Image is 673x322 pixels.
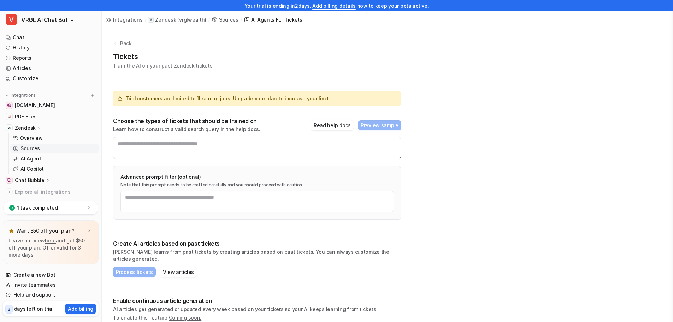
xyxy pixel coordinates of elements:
[68,305,93,312] p: Add billing
[4,93,9,98] img: expand menu
[160,267,197,277] button: View articles
[155,16,176,23] p: Zendesk
[113,297,401,304] p: Enable continuous article generation
[3,187,99,197] a: Explore all integrations
[125,95,330,102] span: Trial customers are limited to 1 learning jobs. to increase your limit.
[113,267,156,277] button: Process tickets
[20,165,44,172] p: AI Copilot
[233,95,277,101] a: Upgrade your plan
[113,117,260,124] p: Choose the types of tickets that should be trained on
[15,177,45,184] p: Chat Bubble
[113,16,143,23] div: Integrations
[358,120,401,130] button: Preview sample
[241,17,242,23] span: /
[148,16,206,23] a: Zendesk(vrglwealth)
[311,120,354,130] button: Read help docs
[113,306,401,313] p: AI articles get generated or updated every week based on your tickets so your AI keeps learning f...
[15,102,55,109] span: [DOMAIN_NAME]
[14,305,54,312] p: days left on trial
[10,144,99,153] a: Sources
[15,186,96,198] span: Explore all integrations
[120,40,132,47] p: Back
[7,103,11,107] img: www.vrglwealth.com
[8,237,93,258] p: Leave a review and get $50 off your plan. Offer valid for 3 more days.
[3,280,99,290] a: Invite teammates
[251,16,302,23] div: AI Agents for tickets
[7,115,11,119] img: PDF Files
[15,124,36,131] p: Zendesk
[45,238,56,244] a: here
[6,14,17,25] span: V
[113,62,213,69] p: Train the AI on your past Zendesk tickets
[3,43,99,53] a: History
[3,100,99,110] a: www.vrglwealth.com[DOMAIN_NAME]
[113,126,260,133] p: Learn how to construct a valid search query in the help docs.
[219,16,238,23] div: Sources
[169,315,202,321] span: Coming soon.
[7,126,11,130] img: Zendesk
[7,178,11,182] img: Chat Bubble
[3,74,99,83] a: Customize
[177,16,206,23] p: ( vrglwealth )
[16,227,75,234] p: Want $50 off your plan?
[90,93,95,98] img: menu_add.svg
[106,16,143,23] a: Integrations
[3,112,99,122] a: PDF FilesPDF Files
[11,93,36,98] p: Integrations
[87,229,91,233] img: x
[20,135,43,142] p: Overview
[312,3,356,9] a: Add billing details
[145,17,146,23] span: /
[3,270,99,280] a: Create a new Bot
[20,155,41,162] p: AI Agent
[17,204,58,211] p: 1 task completed
[8,306,10,312] p: 2
[212,16,238,23] a: Sources
[113,314,401,321] p: To enable this feature
[3,53,99,63] a: Reports
[10,154,99,164] a: AI Agent
[113,51,213,62] h1: Tickets
[10,164,99,174] a: AI Copilot
[65,304,96,314] button: Add billing
[3,92,38,99] button: Integrations
[8,228,14,234] img: star
[15,113,36,120] span: PDF Files
[208,17,210,23] span: /
[120,182,394,188] p: Note that this prompt needs to be crafted carefully and you should proceed with caution.
[6,188,13,195] img: explore all integrations
[3,33,99,42] a: Chat
[10,133,99,143] a: Overview
[244,16,302,23] a: AI Agents for tickets
[120,174,394,181] p: Advanced prompt filter (optional)
[20,145,40,152] p: Sources
[3,290,99,300] a: Help and support
[3,63,99,73] a: Articles
[113,248,401,263] p: [PERSON_NAME] learns from past tickets by creating articles based on past tickets. You can always...
[113,240,401,247] p: Create AI articles based on past tickets
[21,15,68,25] span: VRGL AI Chat Bot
